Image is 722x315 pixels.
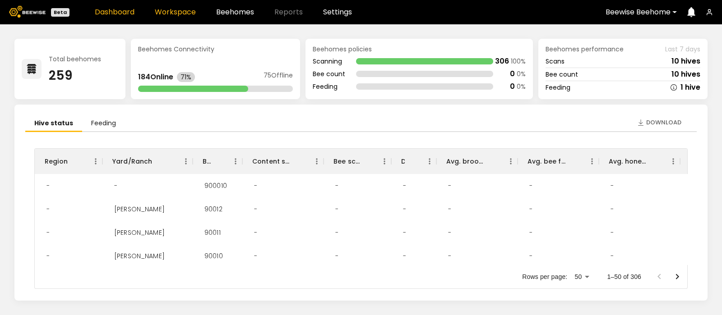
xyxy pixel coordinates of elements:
button: Sort [567,155,580,168]
a: Dashboard [95,9,134,16]
div: 75 Offline [264,72,293,82]
div: Total beehomes [49,56,101,62]
div: - [328,197,346,221]
div: Region [45,149,68,174]
div: BH ID [193,149,242,174]
div: - [685,244,702,268]
li: Hive status [25,115,82,132]
button: Sort [405,155,417,168]
button: Menu [310,155,324,168]
p: 1–50 of 306 [607,272,641,281]
div: - [39,197,57,221]
span: Reports [274,9,303,16]
div: 0 [510,70,515,78]
button: Menu [585,155,599,168]
div: - [603,221,621,244]
a: Beehomes [216,9,254,16]
div: 90010 [197,244,230,268]
div: Scans [546,58,565,64]
div: - [328,174,346,197]
div: - [685,197,702,221]
div: - [396,197,413,221]
button: Menu [229,155,242,168]
div: 50 [571,270,592,283]
button: Menu [504,155,518,168]
div: Avg. honey frames [599,149,680,174]
div: - [39,174,57,197]
div: - [39,221,57,244]
div: - [603,197,621,221]
div: Beehomes policies [313,46,526,52]
div: 100 % [511,58,526,64]
div: - [685,221,702,244]
div: Content scan hives [242,149,324,174]
span: Download [646,118,681,127]
div: 0 % [517,83,526,90]
div: Bee scan hives [333,149,360,174]
div: Dead hives [391,149,436,174]
div: 0 % [517,71,526,77]
div: 1 hive [680,84,700,91]
div: Stella [107,221,172,244]
button: Sort [292,155,305,168]
div: - [603,244,621,268]
div: Avg. bee frames [528,149,567,174]
button: Sort [360,155,372,168]
div: 0 [510,83,515,90]
span: Beehomes performance [546,46,624,52]
div: 90011 [197,221,228,244]
div: Feeding [313,83,345,90]
div: - [328,244,346,268]
div: 10 hives [671,58,700,65]
button: Sort [211,155,223,168]
div: 184 Online [138,73,173,81]
div: - [441,244,458,268]
div: Stella [107,197,172,221]
div: - [328,221,346,244]
div: Beta [51,8,69,17]
button: Sort [68,155,80,168]
button: Sort [648,155,661,168]
div: - [107,174,125,197]
div: Avg. honey frames [609,149,648,174]
button: Menu [666,155,680,168]
button: Download [633,115,686,130]
a: Workspace [155,9,196,16]
div: - [247,197,264,221]
button: Menu [378,155,391,168]
div: Content scan hives [252,149,292,174]
div: Bee count [546,71,578,78]
div: - [441,221,458,244]
div: 90012 [197,197,230,221]
div: - [247,244,264,268]
a: Settings [323,9,352,16]
div: 306 [495,58,509,65]
div: Feeding [546,84,570,91]
button: Menu [179,155,193,168]
div: Bee scan hives [324,149,391,174]
div: - [396,221,413,244]
div: Dead hives [401,149,405,174]
div: Avg. brood frames [446,149,486,174]
div: Yard/Ranch [102,149,193,174]
div: Bee count [313,71,345,77]
div: 900010 [197,174,234,197]
button: Sort [486,155,499,168]
span: Last 7 days [665,46,700,52]
div: 71% [177,72,195,82]
p: Rows per page: [522,272,567,281]
div: Avg. bee frames [518,149,599,174]
div: BH ID [203,149,211,174]
div: Scanning [313,58,345,64]
div: - [522,244,540,268]
div: - [39,244,57,268]
button: Menu [423,155,436,168]
div: - [522,174,540,197]
div: - [522,221,540,244]
button: Go to next page [668,268,686,286]
div: - [441,197,458,221]
button: Sort [153,155,165,168]
div: - [441,174,458,197]
div: - [247,221,264,244]
div: 259 [49,69,101,82]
